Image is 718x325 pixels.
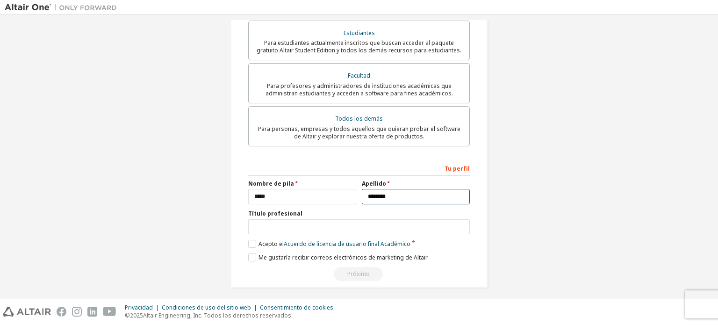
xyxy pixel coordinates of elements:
[258,125,460,140] font: Para personas, empresas y todos aquellos que quieran probar el software de Altair y explorar nues...
[362,180,386,188] font: Apellido
[125,303,153,311] font: Privacidad
[258,253,428,261] font: Me gustaría recibir correos electrónicos de marketing de Altair
[57,307,66,317] img: facebook.svg
[248,267,470,281] div: Lea y acepte el EULA para continuar
[381,240,410,248] font: Académico
[445,165,470,173] font: Tu perfil
[5,3,122,12] img: Altair Uno
[344,29,375,37] font: Estudiantes
[162,303,251,311] font: Condiciones de uso del sitio web
[3,307,51,317] img: altair_logo.svg
[143,311,293,319] font: Altair Engineering, Inc. Todos los derechos reservados.
[284,240,379,248] font: Acuerdo de licencia de usuario final
[335,115,383,123] font: Todos los demás
[348,72,370,79] font: Facultad
[248,180,294,188] font: Nombre de pila
[258,240,284,248] font: Acepto el
[266,82,453,97] font: Para profesores y administradores de instituciones académicas que administran estudiantes y acced...
[103,307,116,317] img: youtube.svg
[260,303,333,311] font: Consentimiento de cookies
[257,39,461,54] font: Para estudiantes actualmente inscritos que buscan acceder al paquete gratuito Altair Student Edit...
[87,307,97,317] img: linkedin.svg
[248,209,302,217] font: Título profesional
[130,311,143,319] font: 2025
[125,311,130,319] font: ©
[72,307,82,317] img: instagram.svg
